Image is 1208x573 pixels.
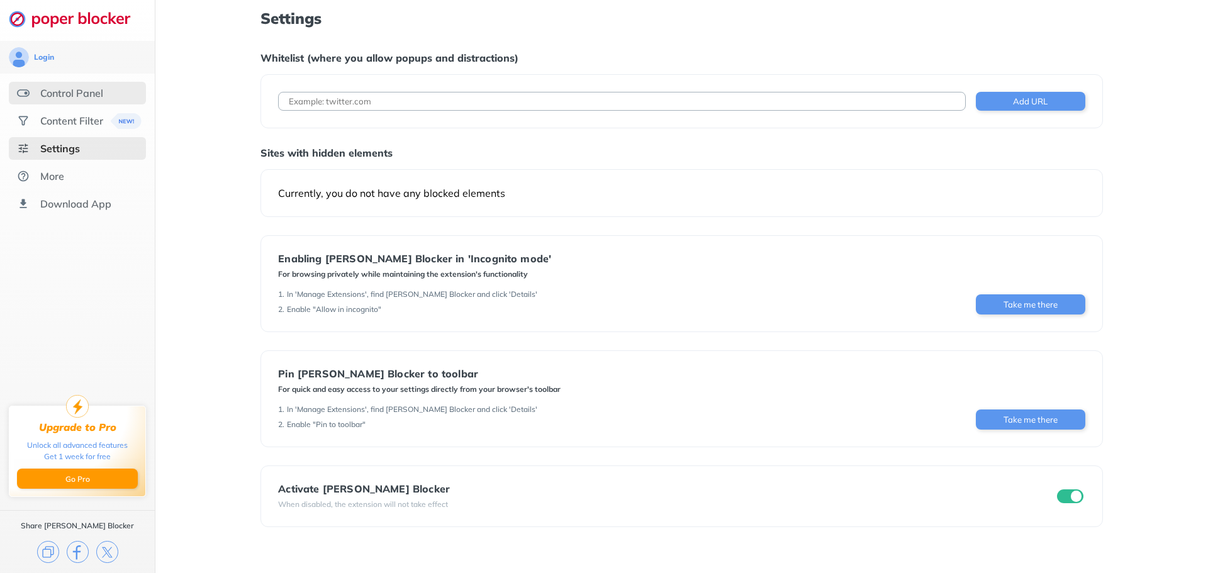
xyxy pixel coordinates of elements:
[66,395,89,418] img: upgrade-to-pro.svg
[278,187,1085,199] div: Currently, you do not have any blocked elements
[287,289,537,299] div: In 'Manage Extensions', find [PERSON_NAME] Blocker and click 'Details'
[260,52,1102,64] div: Whitelist (where you allow popups and distractions)
[278,384,561,394] div: For quick and easy access to your settings directly from your browser's toolbar
[9,10,144,28] img: logo-webpage.svg
[96,541,118,563] img: x.svg
[278,289,284,299] div: 1 .
[278,92,965,111] input: Example: twitter.com
[278,269,551,279] div: For browsing privately while maintaining the extension's functionality
[260,10,1102,26] h1: Settings
[287,404,537,414] div: In 'Manage Extensions', find [PERSON_NAME] Blocker and click 'Details'
[67,541,89,563] img: facebook.svg
[17,142,30,155] img: settings-selected.svg
[40,197,111,210] div: Download App
[260,147,1102,159] div: Sites with hidden elements
[9,47,29,67] img: avatar.svg
[278,420,284,430] div: 2 .
[17,114,30,127] img: social.svg
[17,197,30,210] img: download-app.svg
[44,451,111,462] div: Get 1 week for free
[976,294,1085,314] button: Take me there
[278,368,561,379] div: Pin [PERSON_NAME] Blocker to toolbar
[278,483,450,494] div: Activate [PERSON_NAME] Blocker
[40,142,80,155] div: Settings
[39,421,116,433] div: Upgrade to Pro
[278,253,551,264] div: Enabling [PERSON_NAME] Blocker in 'Incognito mode'
[17,469,138,489] button: Go Pro
[27,440,128,451] div: Unlock all advanced features
[17,87,30,99] img: features.svg
[278,304,284,314] div: 2 .
[17,170,30,182] img: about.svg
[976,92,1085,111] button: Add URL
[287,304,381,314] div: Enable "Allow in incognito"
[287,420,366,430] div: Enable "Pin to toolbar"
[278,499,450,509] div: When disabled, the extension will not take effect
[40,87,103,99] div: Control Panel
[34,52,54,62] div: Login
[111,113,142,129] img: menuBanner.svg
[21,521,134,531] div: Share [PERSON_NAME] Blocker
[278,404,284,414] div: 1 .
[37,541,59,563] img: copy.svg
[40,170,64,182] div: More
[976,409,1085,430] button: Take me there
[40,114,103,127] div: Content Filter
